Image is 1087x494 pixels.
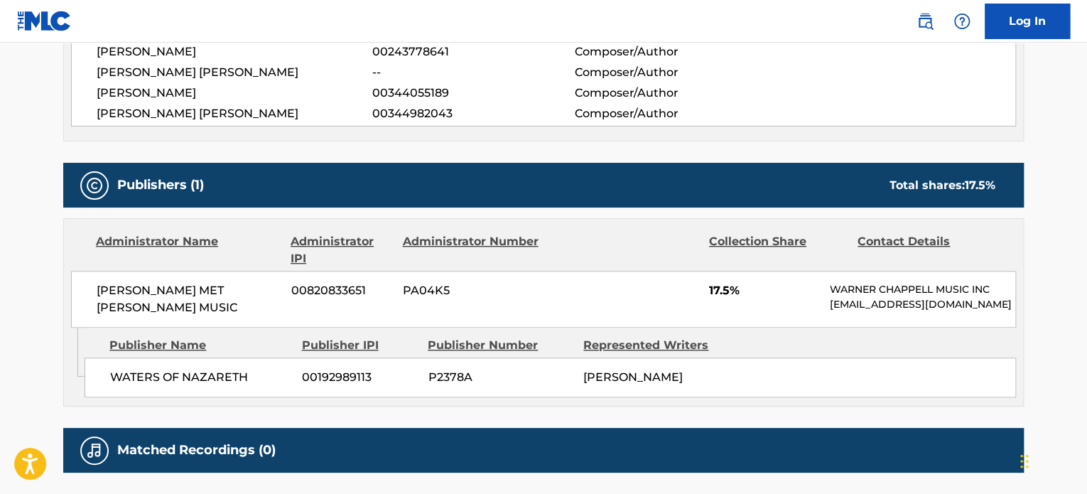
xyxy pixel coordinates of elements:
[709,282,819,299] span: 17.5%
[916,13,934,30] img: search
[428,337,573,354] div: Publisher Number
[97,282,281,316] span: [PERSON_NAME] MET [PERSON_NAME] MUSIC
[574,105,758,122] span: Composer/Author
[372,43,574,60] span: 00243778641
[117,177,204,193] h5: Publishers (1)
[574,85,758,102] span: Composer/Author
[291,282,392,299] span: 00820833651
[97,64,372,81] span: [PERSON_NAME] [PERSON_NAME]
[96,233,280,267] div: Administrator Name
[709,233,847,267] div: Collection Share
[911,7,939,36] a: Public Search
[109,337,291,354] div: Publisher Name
[97,43,372,60] span: [PERSON_NAME]
[830,282,1015,297] p: WARNER CHAPPELL MUSIC INC
[985,4,1070,39] a: Log In
[97,85,372,102] span: [PERSON_NAME]
[889,177,995,194] div: Total shares:
[291,233,391,267] div: Administrator IPI
[428,369,573,386] span: P2378A
[583,370,683,384] span: [PERSON_NAME]
[1016,426,1087,494] iframe: Chat Widget
[574,64,758,81] span: Composer/Author
[372,85,574,102] span: 00344055189
[372,64,574,81] span: --
[1020,440,1029,483] div: Drag
[965,178,995,192] span: 17.5 %
[301,337,417,354] div: Publisher IPI
[86,442,103,459] img: Matched Recordings
[953,13,970,30] img: help
[97,105,372,122] span: [PERSON_NAME] [PERSON_NAME]
[403,282,541,299] span: PA04K5
[117,442,276,458] h5: Matched Recordings (0)
[302,369,417,386] span: 00192989113
[948,7,976,36] div: Help
[574,43,758,60] span: Composer/Author
[110,369,291,386] span: WATERS OF NAZARETH
[17,11,72,31] img: MLC Logo
[402,233,540,267] div: Administrator Number
[372,105,574,122] span: 00344982043
[583,337,728,354] div: Represented Writers
[86,177,103,194] img: Publishers
[858,233,995,267] div: Contact Details
[830,297,1015,312] p: [EMAIL_ADDRESS][DOMAIN_NAME]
